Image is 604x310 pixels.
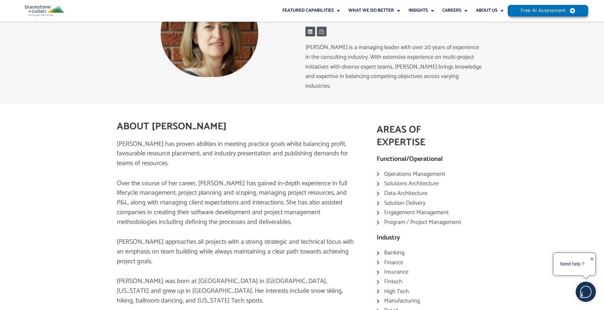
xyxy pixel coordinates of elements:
[117,120,357,133] h2: ABOUT [PERSON_NAME]
[117,237,354,266] span: [PERSON_NAME] approaches all projects with a strong strategic and technical focus with an emphasi...
[383,179,439,189] span: Solutions Architecture
[383,267,409,277] span: Insurance
[377,234,468,242] h4: Industry
[554,254,590,275] div: Need help ?
[117,139,348,169] span: [PERSON_NAME] has proven abilities in meeting practice goals whilst balancing profit, favourable ...
[383,287,409,297] span: High Tech
[383,218,461,227] span: Program / Project Management
[508,5,588,17] a: Free AI Assessment
[576,282,596,302] img: users%2F5SSOSaKfQqXq3cFEnIZRYMEs4ra2%2Fmedia%2Fimages%2F-Bulle%20blanche%20sans%20fond%20%2B%20ma...
[383,258,403,268] span: Finance
[521,8,566,13] span: Free AI Assessment
[383,208,449,218] span: Engagement Management
[117,178,347,227] span: Over the course of her career, [PERSON_NAME] has gained in-depth experience in full lifecycle man...
[383,248,404,258] span: Banking
[377,155,468,163] h4: Functional/Operational
[377,123,468,149] h2: AREAS OF EXPERTISE
[305,43,482,91] span: [PERSON_NAME] is a managing leader with over 20 years of experience in the consulting industry. W...
[117,276,343,306] span: [PERSON_NAME] was born at [GEOGRAPHIC_DATA] in [GEOGRAPHIC_DATA], [US_STATE] and grew up in [GEOG...
[383,199,425,208] span: Solution Delivery
[383,277,402,287] span: Fintech
[383,296,420,306] span: Manufacturing
[383,189,427,199] span: Data Architecture
[383,170,445,179] span: Operations Management
[590,254,594,275] div: ✕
